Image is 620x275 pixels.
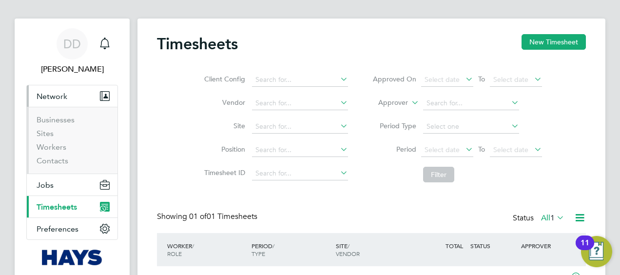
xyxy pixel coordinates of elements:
[372,145,416,154] label: Period
[26,250,118,265] a: Go to home page
[27,218,117,239] button: Preferences
[37,129,54,138] a: Sites
[513,212,566,225] div: Status
[252,167,348,180] input: Search for...
[425,145,460,154] span: Select date
[37,142,66,152] a: Workers
[201,75,245,83] label: Client Config
[252,97,348,110] input: Search for...
[37,156,68,165] a: Contacts
[252,73,348,87] input: Search for...
[423,120,519,134] input: Select one
[27,174,117,196] button: Jobs
[37,202,77,212] span: Timesheets
[27,107,117,174] div: Network
[541,213,564,223] label: All
[423,97,519,110] input: Search for...
[446,242,463,250] span: TOTAL
[272,242,274,250] span: /
[493,145,528,154] span: Select date
[550,213,555,223] span: 1
[201,121,245,130] label: Site
[27,196,117,217] button: Timesheets
[157,212,259,222] div: Showing
[192,242,194,250] span: /
[348,242,349,250] span: /
[26,63,118,75] span: Daniel Docherty
[252,120,348,134] input: Search for...
[423,167,454,182] button: Filter
[37,115,75,124] a: Businesses
[27,85,117,107] button: Network
[189,212,207,221] span: 01 of
[475,143,488,156] span: To
[364,98,408,108] label: Approver
[249,237,333,262] div: PERIOD
[333,237,418,262] div: SITE
[63,38,81,50] span: DD
[157,34,238,54] h2: Timesheets
[372,121,416,130] label: Period Type
[372,75,416,83] label: Approved On
[201,98,245,107] label: Vendor
[37,180,54,190] span: Jobs
[581,236,612,267] button: Open Resource Center, 11 new notifications
[425,75,460,84] span: Select date
[336,250,360,257] span: VENDOR
[189,212,257,221] span: 01 Timesheets
[252,250,265,257] span: TYPE
[201,168,245,177] label: Timesheet ID
[167,250,182,257] span: ROLE
[581,243,589,255] div: 11
[519,237,569,255] div: APPROVER
[26,28,118,75] a: DD[PERSON_NAME]
[42,250,103,265] img: hays-logo-retina.png
[201,145,245,154] label: Position
[522,34,586,50] button: New Timesheet
[252,143,348,157] input: Search for...
[37,224,78,234] span: Preferences
[475,73,488,85] span: To
[493,75,528,84] span: Select date
[468,237,519,255] div: STATUS
[165,237,249,262] div: WORKER
[37,92,67,101] span: Network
